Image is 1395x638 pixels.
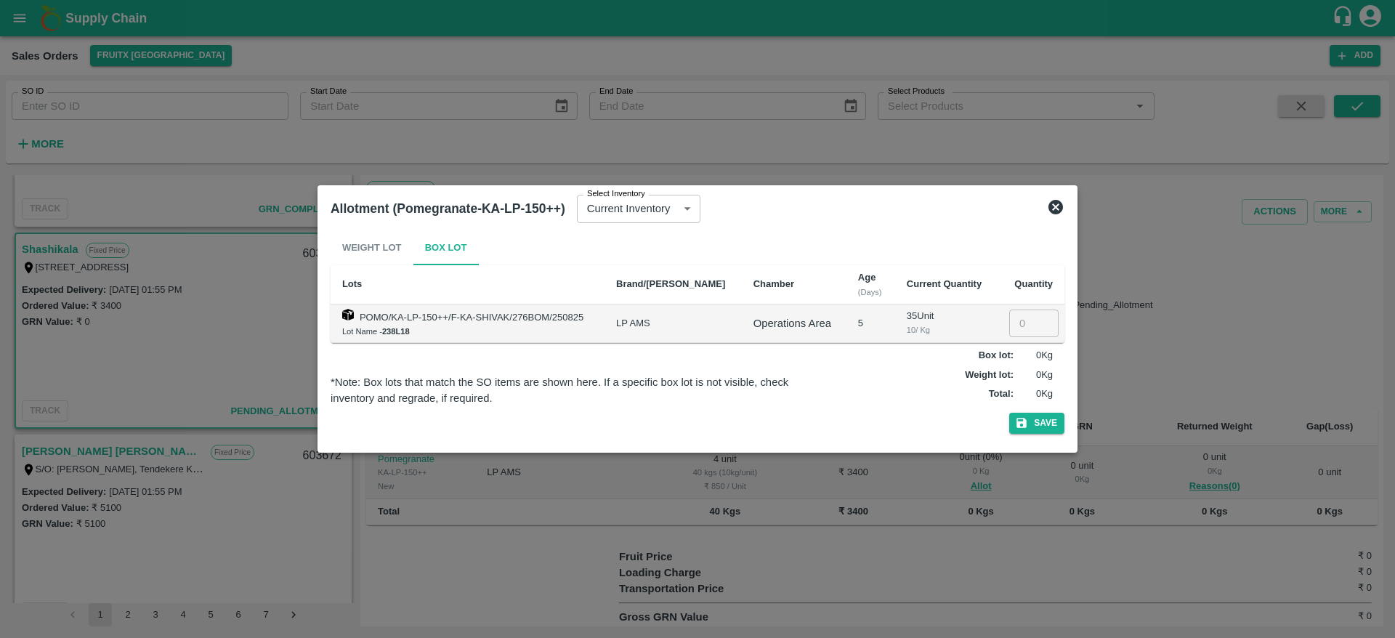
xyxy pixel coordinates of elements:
div: (Days) [858,286,883,299]
b: Quantity [1014,278,1053,289]
button: Save [1009,413,1064,434]
label: Box lot : [979,349,1014,363]
b: Lots [342,278,362,289]
b: Allotment (Pomegranate-KA-LP-150++) [331,201,565,216]
b: Current Quantity [907,278,982,289]
td: LP AMS [604,304,742,343]
div: Operations Area [753,315,835,331]
b: Age [858,272,876,283]
b: Brand/[PERSON_NAME] [616,278,725,289]
button: Box Lot [413,230,479,265]
p: Current Inventory [587,201,671,217]
td: POMO/KA-LP-150++/F-KA-SHIVAK/276BOM/250825 [331,304,604,343]
td: 5 [846,304,895,343]
img: box [342,309,354,320]
div: 10 / Kg [907,323,985,336]
p: 0 Kg [1016,349,1053,363]
b: Chamber [753,278,794,289]
p: 0 Kg [1016,368,1053,382]
div: *Note: Box lots that match the SO items are shown here. If a specific box lot is not visible, che... [331,374,820,407]
input: 0 [1009,310,1059,337]
div: Lot Name - [342,325,593,338]
label: Weight lot : [965,368,1014,382]
label: Total : [989,387,1014,401]
label: Select Inventory [587,188,645,200]
td: 35 Unit [895,304,997,343]
p: 0 Kg [1016,387,1053,401]
b: 238L18 [382,327,410,336]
